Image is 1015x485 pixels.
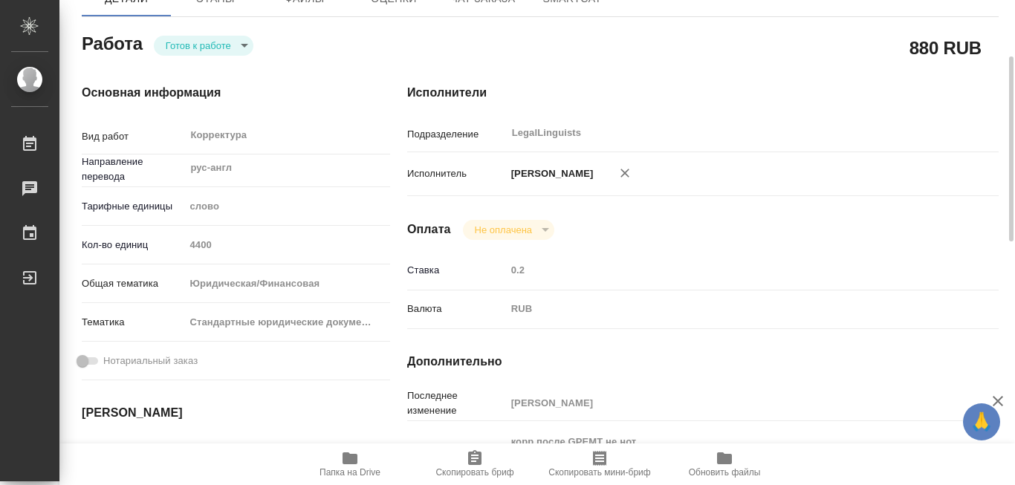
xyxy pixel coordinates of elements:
[548,467,650,478] span: Скопировать мини-бриф
[470,224,536,236] button: Не оплачена
[407,221,451,238] h4: Оплата
[963,403,1000,440] button: 🙏
[407,353,999,371] h4: Дополнительно
[909,35,982,60] h2: 880 RUB
[407,388,506,418] p: Последнее изменение
[435,467,513,478] span: Скопировать бриф
[407,166,506,181] p: Исполнитель
[609,157,641,189] button: Удалить исполнителя
[320,467,380,478] span: Папка на Drive
[969,406,994,437] span: 🙏
[170,442,300,463] input: Пустое поле
[82,29,143,56] h2: Работа
[184,234,390,255] input: Пустое поле
[689,467,761,478] span: Обновить файлы
[506,166,594,181] p: [PERSON_NAME]
[662,443,787,485] button: Обновить файлы
[82,315,184,330] p: Тематика
[537,443,662,485] button: Скопировать мини-бриф
[82,129,184,144] p: Вид работ
[288,443,412,485] button: Папка на Drive
[506,392,950,414] input: Пустое поле
[82,84,348,102] h4: Основная информация
[407,127,506,142] p: Подразделение
[184,310,390,335] div: Стандартные юридические документы, договоры, уставы
[82,238,184,253] p: Кол-во единиц
[184,271,390,296] div: Юридическая/Финансовая
[407,302,506,316] p: Валюта
[154,36,253,56] div: Готов к работе
[82,154,184,184] p: Направление перевода
[506,296,950,322] div: RUB
[184,194,390,219] div: слово
[82,404,348,422] h4: [PERSON_NAME]
[412,443,537,485] button: Скопировать бриф
[103,354,198,368] span: Нотариальный заказ
[407,263,506,278] p: Ставка
[463,220,554,240] div: Готов к работе
[161,39,236,52] button: Готов к работе
[407,84,999,102] h4: Исполнители
[506,259,950,281] input: Пустое поле
[82,276,184,291] p: Общая тематика
[82,199,184,214] p: Тарифные единицы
